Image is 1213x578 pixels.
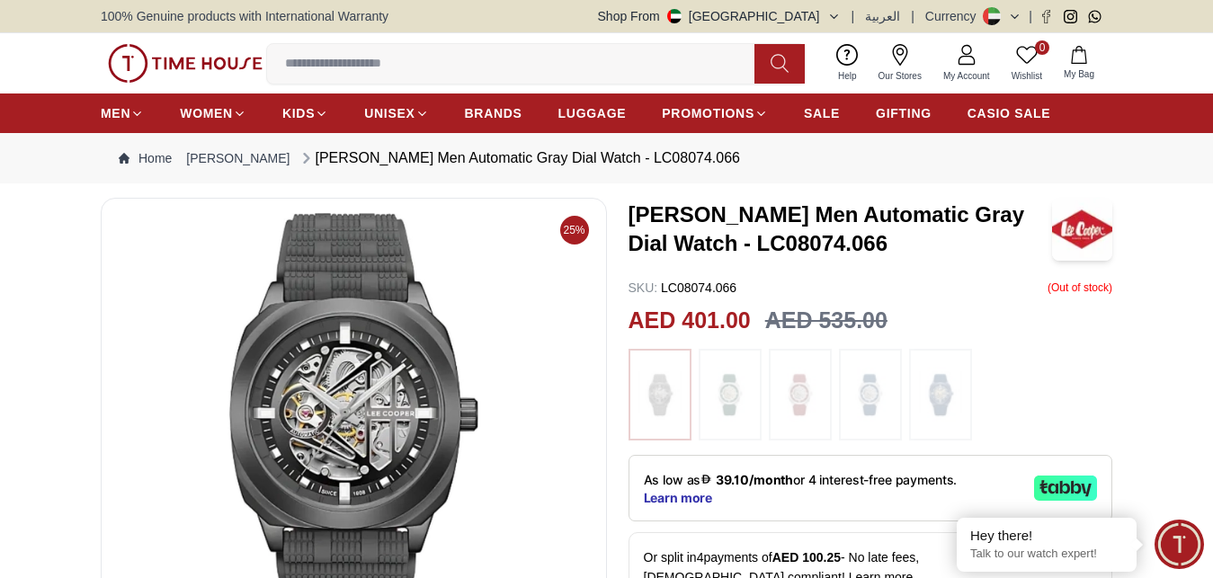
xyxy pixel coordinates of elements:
[560,216,589,245] span: 25%
[101,104,130,122] span: MEN
[1004,69,1049,83] span: Wishlist
[970,547,1123,562] p: Talk to our watch expert!
[465,97,522,129] a: BRANDS
[852,7,855,25] span: |
[827,40,868,86] a: Help
[558,104,627,122] span: LUGGAGE
[465,104,522,122] span: BRANDS
[968,104,1051,122] span: CASIO SALE
[871,69,929,83] span: Our Stores
[282,104,315,122] span: KIDS
[918,358,963,431] img: ...
[911,7,914,25] span: |
[119,149,172,167] a: Home
[1001,40,1053,86] a: 0Wishlist
[1064,10,1077,23] a: Instagram
[708,358,753,431] img: ...
[629,304,751,338] h2: AED 401.00
[180,97,246,129] a: WOMEN
[936,69,997,83] span: My Account
[778,358,823,431] img: ...
[848,358,893,431] img: ...
[180,104,233,122] span: WOMEN
[1088,10,1102,23] a: Whatsapp
[364,104,415,122] span: UNISEX
[1029,7,1032,25] span: |
[1053,42,1105,84] button: My Bag
[598,7,841,25] button: Shop From[GEOGRAPHIC_DATA]
[667,9,682,23] img: United Arab Emirates
[970,527,1123,545] div: Hey there!
[925,7,984,25] div: Currency
[804,97,840,129] a: SALE
[101,97,144,129] a: MEN
[831,69,864,83] span: Help
[1052,198,1112,261] img: LEE COOPER Men Automatic Gray Dial Watch - LC08074.066
[662,97,768,129] a: PROMOTIONS
[772,550,841,565] span: AED 100.25
[108,44,263,83] img: ...
[298,147,740,169] div: [PERSON_NAME] Men Automatic Gray Dial Watch - LC08074.066
[629,200,1053,258] h3: [PERSON_NAME] Men Automatic Gray Dial Watch - LC08074.066
[638,358,682,431] img: ...
[186,149,290,167] a: [PERSON_NAME]
[101,133,1112,183] nav: Breadcrumb
[1035,40,1049,55] span: 0
[765,304,887,338] h3: AED 535.00
[629,279,737,297] p: LC08074.066
[662,104,754,122] span: PROMOTIONS
[1155,520,1204,569] div: Chat Widget
[1057,67,1102,81] span: My Bag
[968,97,1051,129] a: CASIO SALE
[876,97,932,129] a: GIFTING
[865,7,900,25] button: العربية
[1048,279,1112,297] p: ( Out of stock )
[868,40,932,86] a: Our Stores
[876,104,932,122] span: GIFTING
[1039,10,1053,23] a: Facebook
[282,97,328,129] a: KIDS
[629,280,658,295] span: SKU :
[804,104,840,122] span: SALE
[101,7,388,25] span: 100% Genuine products with International Warranty
[364,97,428,129] a: UNISEX
[558,97,627,129] a: LUGGAGE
